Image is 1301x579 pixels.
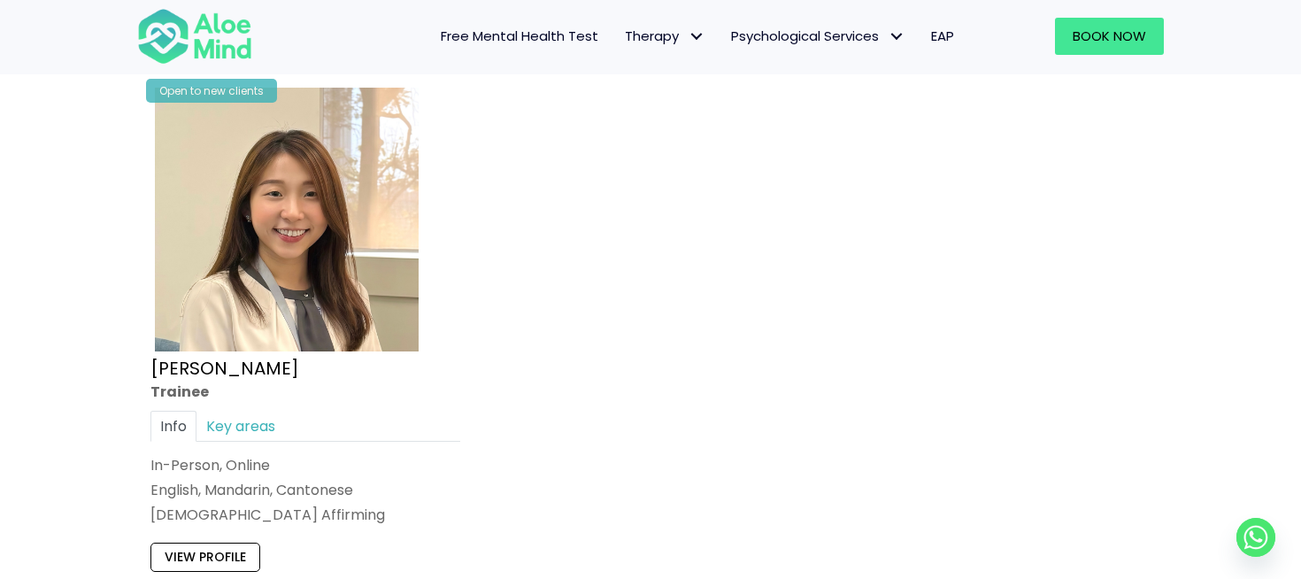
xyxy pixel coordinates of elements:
span: Therapy [625,27,704,45]
span: Therapy: submenu [683,24,709,50]
a: EAP [918,18,967,55]
span: Book Now [1073,27,1146,45]
span: Psychological Services: submenu [883,24,909,50]
a: Key areas [196,411,285,442]
a: Free Mental Health Test [427,18,612,55]
a: Book Now [1055,18,1164,55]
span: Free Mental Health Test [441,27,598,45]
a: Whatsapp [1236,518,1275,557]
div: In-Person, Online [150,455,460,475]
span: EAP [931,27,954,45]
div: Open to new clients [146,79,277,103]
div: [DEMOGRAPHIC_DATA] Affirming [150,505,460,525]
p: English, Mandarin, Cantonese [150,480,460,500]
a: TherapyTherapy: submenu [612,18,718,55]
a: [PERSON_NAME] [150,356,299,381]
img: Aloe mind Logo [137,7,252,66]
a: View profile [150,544,260,572]
div: Trainee [150,382,460,402]
img: IMG_1660 – Tracy Kwah [155,88,419,351]
span: Psychological Services [731,27,905,45]
a: Info [150,411,196,442]
nav: Menu [275,18,967,55]
a: Psychological ServicesPsychological Services: submenu [718,18,918,55]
